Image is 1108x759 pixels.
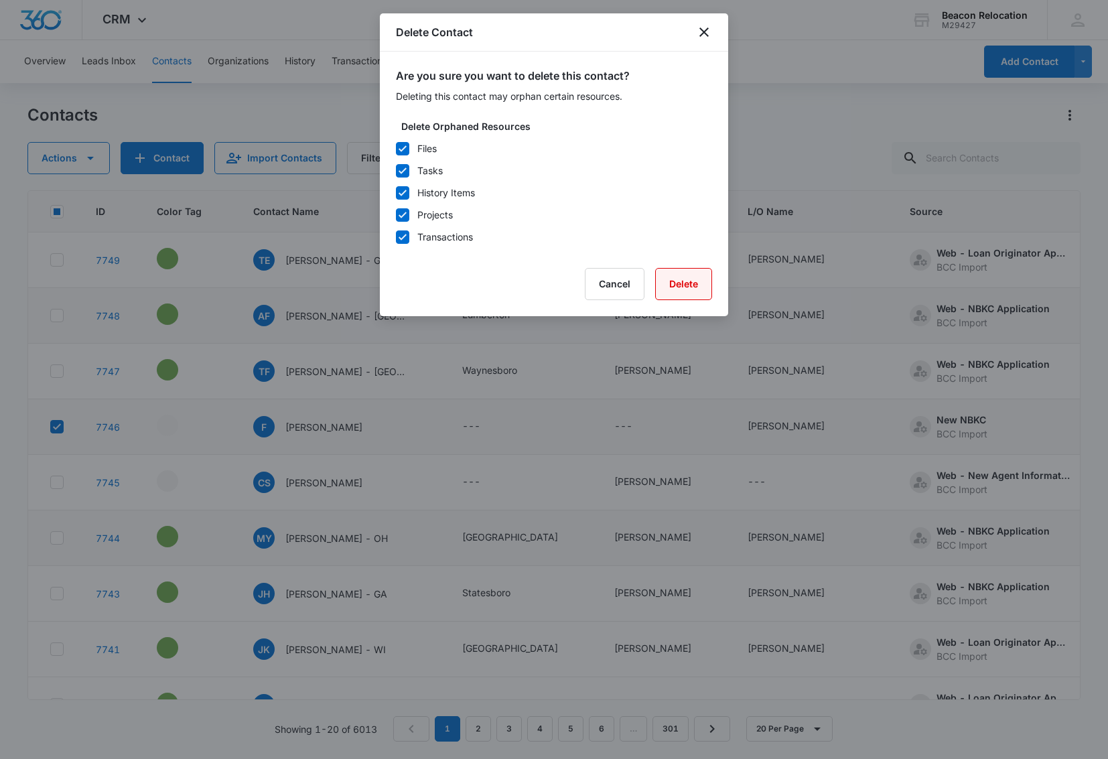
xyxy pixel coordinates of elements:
[417,186,475,200] div: History Items
[417,163,443,178] div: Tasks
[655,268,712,300] button: Delete
[401,119,717,133] label: Delete Orphaned Resources
[696,24,712,40] button: close
[396,24,473,40] h1: Delete Contact
[417,208,453,222] div: Projects
[396,89,712,103] p: Deleting this contact may orphan certain resources.
[585,268,644,300] button: Cancel
[417,141,437,155] div: Files
[396,68,712,84] h2: Are you sure you want to delete this contact?
[417,230,473,244] div: Transactions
